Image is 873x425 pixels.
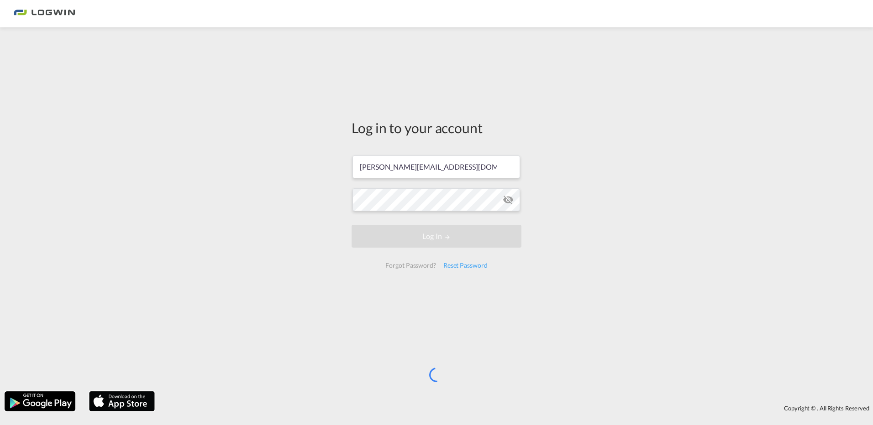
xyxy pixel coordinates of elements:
[159,400,873,416] div: Copyright © . All Rights Reserved
[352,225,521,248] button: LOGIN
[382,257,439,274] div: Forgot Password?
[352,118,521,137] div: Log in to your account
[14,4,75,24] img: bc73a0e0d8c111efacd525e4c8ad7d32.png
[440,257,491,274] div: Reset Password
[352,155,520,178] input: Enter email/phone number
[4,390,76,412] img: google.png
[503,194,514,205] md-icon: icon-eye-off
[88,390,156,412] img: apple.png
